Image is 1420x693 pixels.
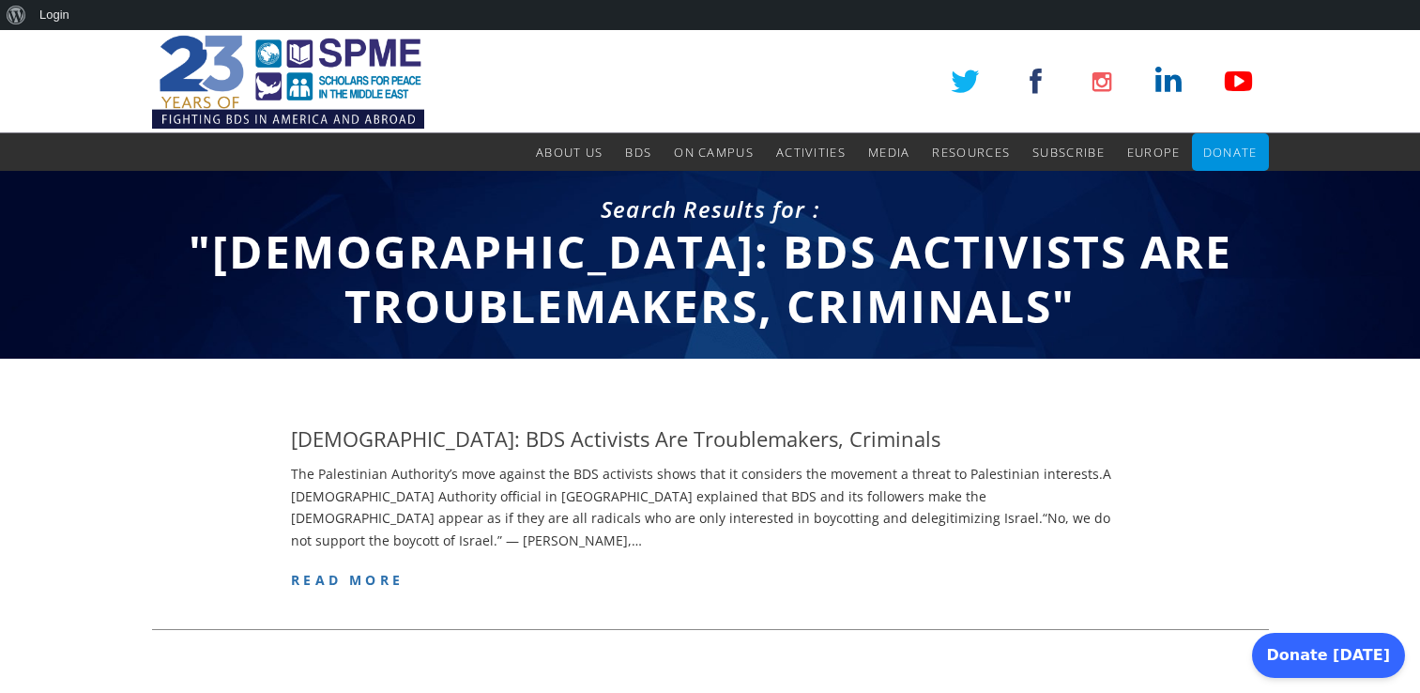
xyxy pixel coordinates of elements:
a: read more [291,571,404,589]
a: Donate [1203,133,1258,171]
a: About Us [536,133,603,171]
span: Donate [1203,144,1258,161]
a: On Campus [674,133,754,171]
span: Subscribe [1032,144,1105,161]
span: Europe [1127,144,1181,161]
a: Resources [932,133,1010,171]
span: Resources [932,144,1010,161]
span: About Us [536,144,603,161]
span: Media [868,144,910,161]
a: Activities [776,133,846,171]
span: BDS [625,144,651,161]
a: Subscribe [1032,133,1105,171]
span: On Campus [674,144,754,161]
a: Europe [1127,133,1181,171]
div: Search Results for : [152,193,1269,225]
span: Activities [776,144,846,161]
a: Media [868,133,910,171]
span: "[DEMOGRAPHIC_DATA]: BDS Activists Are Troublemakers, Criminals" [189,221,1232,336]
h4: [DEMOGRAPHIC_DATA]: BDS Activists Are Troublemakers, Criminals [291,424,940,454]
a: BDS [625,133,651,171]
img: SPME [152,30,424,133]
p: The Palestinian Authority’s move against the BDS activists shows that it considers the movement a... [291,463,1129,552]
